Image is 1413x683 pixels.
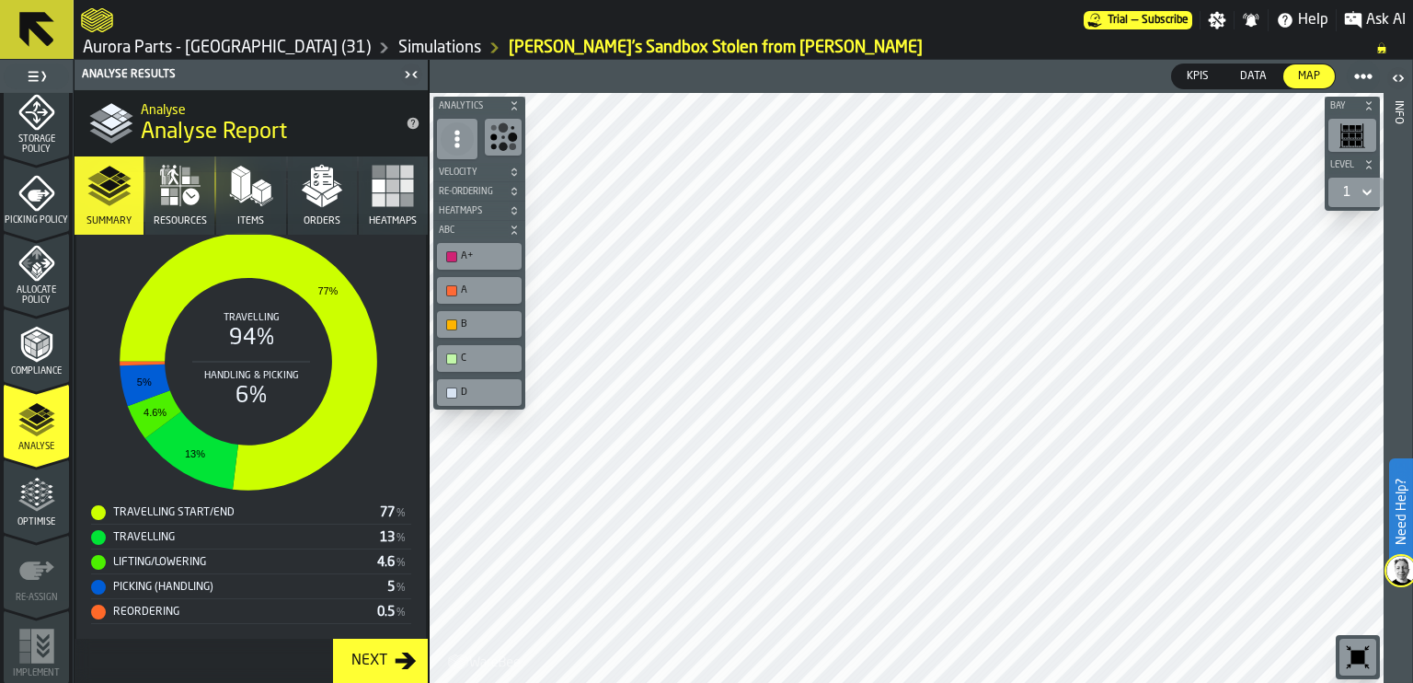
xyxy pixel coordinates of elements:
label: button-switch-multi-Map [1282,64,1336,89]
div: Info [1392,97,1405,678]
label: button-switch-multi-KPIs [1171,64,1224,89]
div: thumb [1283,64,1335,88]
div: D [461,387,516,399]
span: Storage Policy [4,134,69,155]
span: Re-assign [4,593,69,603]
div: Next [344,650,395,672]
nav: Breadcrumb [81,37,1406,59]
span: % [396,582,406,595]
svg: Reset zoom and position [1343,642,1373,672]
div: B [461,318,516,330]
label: button-toggle-Settings [1200,11,1234,29]
span: ABC [435,226,505,236]
div: button-toolbar-undefined [433,307,525,341]
div: C [461,353,516,365]
span: Optimise [4,517,69,527]
span: Items [237,215,264,227]
div: button-toolbar-undefined [1336,635,1380,679]
li: menu Allocate Policy [4,233,69,307]
span: Orders [304,215,340,227]
div: Travelling [91,530,380,545]
li: menu Optimise [4,459,69,533]
span: Heatmaps [435,206,505,216]
span: Picking Policy [4,215,69,226]
div: Travelling Start/End [91,505,380,520]
div: button-toolbar-undefined [433,273,525,307]
header: Analyse Results [75,60,428,90]
span: KPIs [1179,68,1216,85]
label: button-toggle-Ask AI [1337,9,1413,31]
a: link-to-/wh/i/aa2e4adb-2cd5-4688-aa4a-ec82bcf75d46 [398,38,481,58]
span: Resources [154,215,207,227]
span: % [396,607,406,619]
div: A [461,284,516,296]
div: Menu Subscription [1084,11,1192,29]
span: Velocity [435,168,505,178]
label: Need Help? [1391,460,1411,563]
div: thumb [1172,64,1223,88]
button: button- [1325,156,1380,174]
div: Stat Value [377,605,395,619]
div: A [441,281,518,300]
div: Analyse Results [78,68,398,81]
span: % [396,532,406,545]
span: Analyse Report [141,118,287,147]
div: button-toolbar-undefined [433,376,525,410]
li: menu Analyse [4,384,69,457]
div: Stat Value [377,555,395,570]
div: A+ [441,247,518,266]
span: Help [1298,9,1328,31]
div: C [441,349,518,368]
button: button-Next [333,639,428,683]
div: Picking (Handling) [91,580,387,595]
div: B [441,315,518,334]
button: button- [433,182,525,201]
span: Allocate Policy [4,285,69,306]
div: Stat Value [380,505,395,520]
li: menu Storage Policy [4,82,69,156]
span: — [1132,14,1138,27]
a: link-to-/wh/i/aa2e4adb-2cd5-4688-aa4a-ec82bcf75d46/pricing/ [1084,11,1192,29]
li: menu Re-assign [4,535,69,608]
span: Compliance [4,366,69,376]
button: button- [433,97,525,115]
div: Stat Value [380,530,395,545]
a: logo-header [433,642,537,679]
div: Reordering [91,605,377,619]
div: button-toolbar-undefined [433,341,525,376]
span: % [396,507,406,520]
label: button-toggle-Notifications [1235,11,1268,29]
span: Re-Ordering [435,187,505,197]
label: button-toggle-Toggle Full Menu [4,64,69,89]
div: D [441,383,518,402]
button: button- [433,221,525,239]
span: Ask AI [1366,9,1406,31]
a: logo-header [81,4,113,37]
button: button- [433,163,525,181]
span: Implement [4,668,69,678]
h2: Sub Title [141,99,391,118]
a: link-to-/wh/i/aa2e4adb-2cd5-4688-aa4a-ec82bcf75d46/simulations/27937209-fbc7-475a-a816-0234ee0987c6 [509,38,923,58]
label: button-toggle-Help [1269,9,1336,31]
div: Stat Value [387,580,395,595]
header: Info [1384,60,1412,683]
div: DropdownMenuValue-1 [1336,181,1376,203]
label: button-toggle-Open [1385,64,1411,97]
div: Lifting/Lowering [91,555,377,570]
span: Bay [1327,101,1360,111]
span: Heatmaps [369,215,417,227]
div: button-toolbar-undefined [433,239,525,273]
span: Map [1291,68,1327,85]
span: Level [1327,160,1360,170]
label: button-switch-multi-Data [1224,64,1282,89]
li: menu Picking Policy [4,157,69,231]
span: Trial [1108,14,1128,27]
span: Analytics [435,101,505,111]
span: % [396,557,406,570]
a: link-to-/wh/i/aa2e4adb-2cd5-4688-aa4a-ec82bcf75d46 [83,38,371,58]
button: button- [1325,97,1380,115]
button: button- [433,202,525,220]
span: Analyse [4,442,69,452]
label: button-toggle-Close me [398,64,424,86]
div: button-toolbar-undefined [1325,115,1380,156]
